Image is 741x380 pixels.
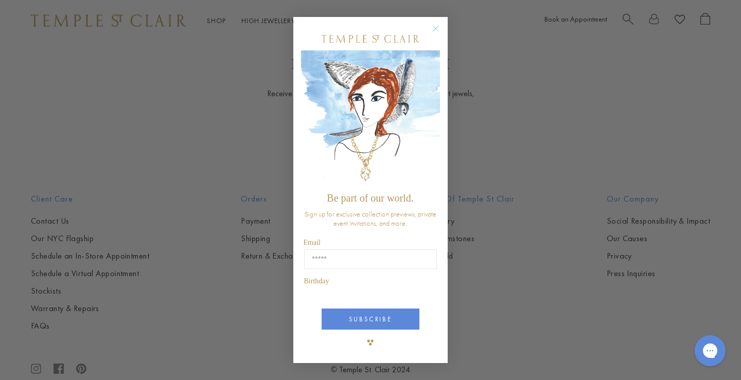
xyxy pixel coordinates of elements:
img: c4a9eb12-d91a-4d4a-8ee0-386386f4f338.jpeg [301,50,440,188]
span: Sign up for exclusive collection previews, private event invitations, and more. [305,209,436,228]
span: Birthday [304,277,329,285]
img: TSC [360,332,381,353]
span: Be part of our world. [327,192,414,204]
img: Temple St. Clair [322,35,419,43]
button: Close dialog [434,27,447,40]
iframe: Gorgias live chat messenger [690,332,731,370]
span: Email [304,239,321,246]
button: SUBSCRIBE [322,309,419,330]
input: Email [304,249,437,269]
